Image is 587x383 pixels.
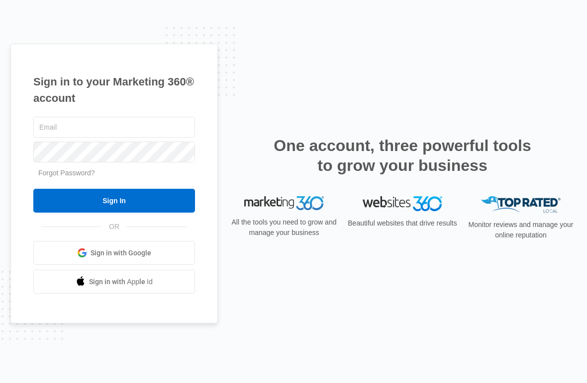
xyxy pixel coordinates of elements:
[33,117,195,138] input: Email
[89,277,153,287] span: Sign in with Apple Id
[481,196,561,213] img: Top Rated Local
[347,218,458,229] p: Beautiful websites that drive results
[363,196,442,211] img: Websites 360
[33,270,195,294] a: Sign in with Apple Id
[228,217,340,238] p: All the tools you need to grow and manage your business
[38,169,95,177] a: Forgot Password?
[33,74,195,106] h1: Sign in to your Marketing 360® account
[244,196,324,210] img: Marketing 360
[465,220,577,240] p: Monitor reviews and manage your online reputation
[271,136,534,175] h2: One account, three powerful tools to grow your business
[33,189,195,213] input: Sign In
[91,248,151,258] span: Sign in with Google
[102,222,126,232] span: OR
[33,241,195,265] a: Sign in with Google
